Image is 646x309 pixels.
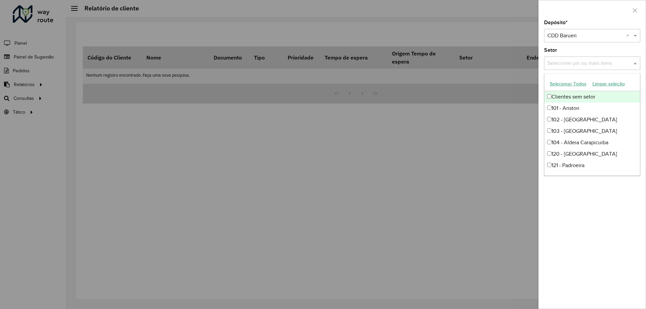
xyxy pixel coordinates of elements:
[626,32,632,40] span: Clear all
[544,125,640,137] div: 103 - [GEOGRAPHIC_DATA]
[547,79,589,89] button: Selecionar Todos
[544,91,640,103] div: Clientes sem setor
[544,137,640,148] div: 104 - Aldeia Carapicuiba
[544,148,640,160] div: 120 - [GEOGRAPHIC_DATA]
[544,114,640,125] div: 102 - [GEOGRAPHIC_DATA]
[544,73,640,176] ng-dropdown-panel: Options list
[544,171,640,183] div: 130 - [PERSON_NAME]
[544,46,557,54] label: Setor
[544,160,640,171] div: 121 - Padroeira
[589,79,628,89] button: Limpar seleção
[544,103,640,114] div: 101 - Ariston
[544,18,568,27] label: Depósito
